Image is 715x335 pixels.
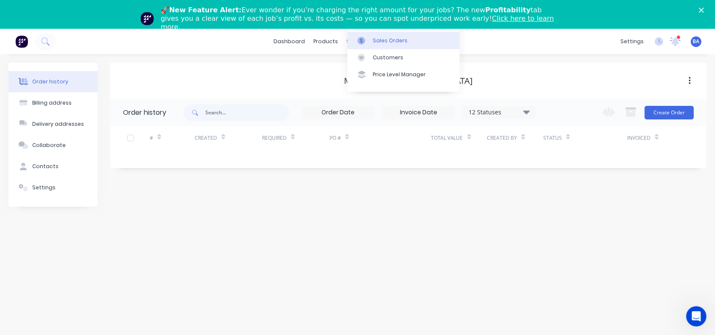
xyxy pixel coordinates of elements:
[8,177,98,198] button: Settings
[373,71,426,78] div: Price Level Manager
[485,6,531,14] b: Profitability
[32,99,72,107] div: Billing address
[645,106,694,119] button: Create Order
[347,49,460,66] a: Customers
[487,126,543,150] div: Created By
[32,141,66,149] div: Collaborate
[195,134,217,142] div: Created
[347,32,460,49] a: Sales Orders
[150,134,153,142] div: #
[140,12,154,25] img: Profile image for Team
[8,71,98,92] button: Order history
[161,14,554,31] a: Click here to learn more.
[431,126,487,150] div: Total Value
[8,92,98,114] button: Billing address
[302,106,374,119] input: Order Date
[310,35,343,48] div: products
[32,163,59,170] div: Contacts
[270,35,310,48] a: dashboard
[373,37,408,44] div: Sales Orders
[344,76,473,86] div: Metroll - [GEOGRAPHIC_DATA]
[627,126,672,150] div: Invoiced
[330,126,431,150] div: PO #
[195,126,262,150] div: Created
[330,134,341,142] div: PO #
[150,126,195,150] div: #
[347,66,460,83] a: Price Level Manager
[205,104,289,121] input: Search...
[543,126,628,150] div: Status
[262,134,287,142] div: Required
[543,134,562,142] div: Status
[32,78,68,86] div: Order history
[686,306,707,327] iframe: Intercom live chat
[464,108,535,117] div: 12 Statuses
[8,156,98,177] button: Contacts
[343,35,366,48] div: sales
[161,6,561,31] div: 🚀 Ever wonder if you’re charging the right amount for your jobs? The new tab gives you a clear vi...
[169,6,242,14] b: New Feature Alert:
[487,134,517,142] div: Created By
[8,135,98,156] button: Collaborate
[693,38,700,45] span: BA
[627,134,651,142] div: Invoiced
[431,134,463,142] div: Total Value
[15,35,28,48] img: Factory
[32,184,56,191] div: Settings
[262,126,330,150] div: Required
[373,54,403,61] div: Customers
[8,114,98,135] button: Delivery addresses
[383,106,454,119] input: Invoice Date
[32,120,84,128] div: Delivery addresses
[616,35,648,48] div: settings
[123,108,166,118] div: Order history
[699,8,707,13] div: Close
